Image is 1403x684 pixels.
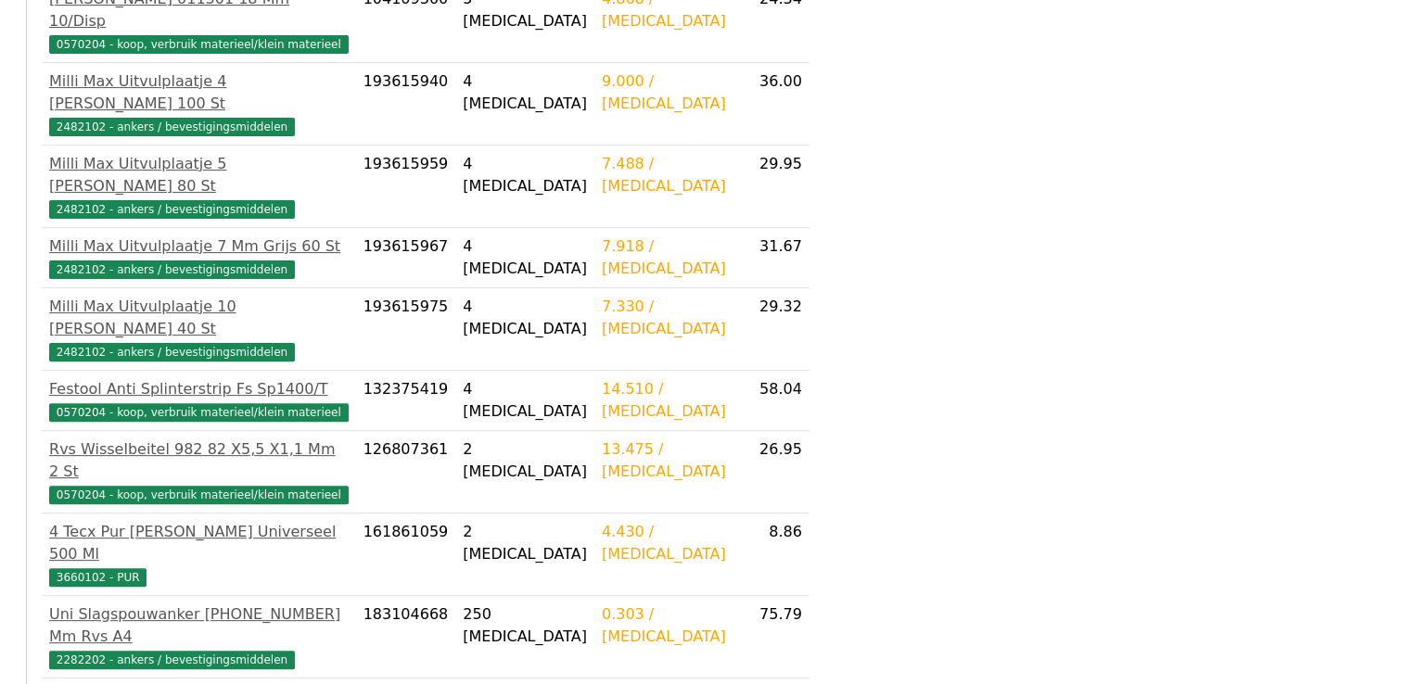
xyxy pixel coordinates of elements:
[463,603,587,648] div: 250 [MEDICAL_DATA]
[356,63,456,146] td: 193615940
[463,521,587,565] div: 2 [MEDICAL_DATA]
[463,296,587,340] div: 4 [MEDICAL_DATA]
[49,70,349,115] div: Milli Max Uitvulplaatje 4 [PERSON_NAME] 100 St
[602,438,726,483] div: 13.475 / [MEDICAL_DATA]
[356,228,456,288] td: 193615967
[356,596,456,678] td: 183104668
[49,521,349,565] div: 4 Tecx Pur [PERSON_NAME] Universeel 500 Ml
[49,153,349,197] div: Milli Max Uitvulplaatje 5 [PERSON_NAME] 80 St
[733,431,810,513] td: 26.95
[49,603,349,648] div: Uni Slagspouwanker [PHONE_NUMBER] Mm Rvs A4
[602,153,726,197] div: 7.488 / [MEDICAL_DATA]
[49,343,295,361] span: 2482102 - ankers / bevestigingsmiddelen
[602,296,726,340] div: 7.330 / [MEDICAL_DATA]
[49,35,349,54] span: 0570204 - koop, verbruik materieel/klein materieel
[356,146,456,228] td: 193615959
[49,403,349,422] span: 0570204 - koop, verbruik materieel/klein materieel
[49,260,295,279] span: 2482102 - ankers / bevestigingsmiddelen
[463,438,587,483] div: 2 [MEDICAL_DATA]
[733,596,810,678] td: 75.79
[733,228,810,288] td: 31.67
[49,70,349,137] a: Milli Max Uitvulplaatje 4 [PERSON_NAME] 100 St2482102 - ankers / bevestigingsmiddelen
[733,146,810,228] td: 29.95
[733,288,810,371] td: 29.32
[733,63,810,146] td: 36.00
[49,378,349,423] a: Festool Anti Splinterstrip Fs Sp1400/T0570204 - koop, verbruik materieel/klein materieel
[463,70,587,115] div: 4 [MEDICAL_DATA]
[49,118,295,136] span: 2482102 - ankers / bevestigingsmiddelen
[49,200,295,219] span: 2482102 - ankers / bevestigingsmiddelen
[356,431,456,513] td: 126807361
[733,371,810,431] td: 58.04
[602,235,726,280] div: 7.918 / [MEDICAL_DATA]
[602,603,726,648] div: 0.303 / [MEDICAL_DATA]
[49,438,349,505] a: Rvs Wisselbeitel 982 82 X5,5 X1,1 Mm 2 St0570204 - koop, verbruik materieel/klein materieel
[49,378,349,400] div: Festool Anti Splinterstrip Fs Sp1400/T
[49,438,349,483] div: Rvs Wisselbeitel 982 82 X5,5 X1,1 Mm 2 St
[356,371,456,431] td: 132375419
[602,378,726,423] div: 14.510 / [MEDICAL_DATA]
[49,235,349,280] a: Milli Max Uitvulplaatje 7 Mm Grijs 60 St2482102 - ankers / bevestigingsmiddelen
[49,603,349,670] a: Uni Slagspouwanker [PHONE_NUMBER] Mm Rvs A42282202 - ankers / bevestigingsmiddelen
[49,486,349,504] span: 0570204 - koop, verbruik materieel/klein materieel
[602,521,726,565] div: 4.430 / [MEDICAL_DATA]
[49,296,349,362] a: Milli Max Uitvulplaatje 10 [PERSON_NAME] 40 St2482102 - ankers / bevestigingsmiddelen
[463,378,587,423] div: 4 [MEDICAL_DATA]
[602,70,726,115] div: 9.000 / [MEDICAL_DATA]
[733,513,810,596] td: 8.86
[356,288,456,371] td: 193615975
[49,521,349,588] a: 4 Tecx Pur [PERSON_NAME] Universeel 500 Ml3660102 - PUR
[463,235,587,280] div: 4 [MEDICAL_DATA]
[49,296,349,340] div: Milli Max Uitvulplaatje 10 [PERSON_NAME] 40 St
[49,568,147,587] span: 3660102 - PUR
[356,513,456,596] td: 161861059
[49,153,349,220] a: Milli Max Uitvulplaatje 5 [PERSON_NAME] 80 St2482102 - ankers / bevestigingsmiddelen
[463,153,587,197] div: 4 [MEDICAL_DATA]
[49,651,295,669] span: 2282202 - ankers / bevestigingsmiddelen
[49,235,349,258] div: Milli Max Uitvulplaatje 7 Mm Grijs 60 St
